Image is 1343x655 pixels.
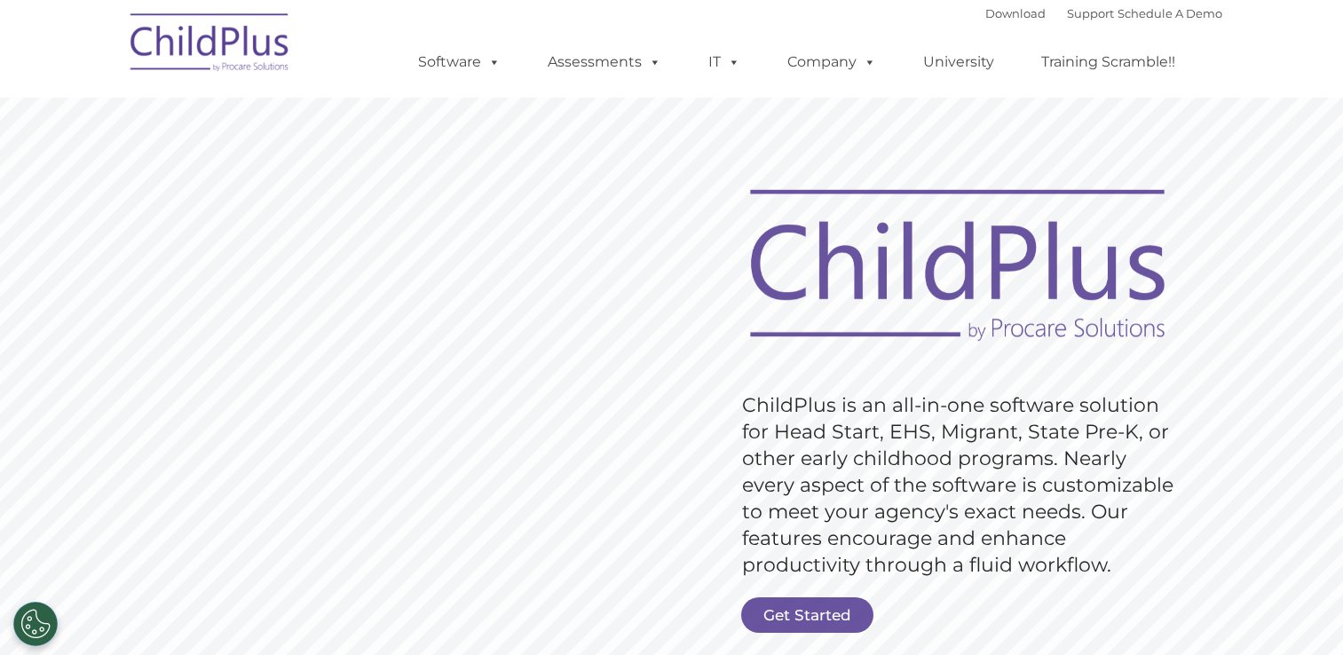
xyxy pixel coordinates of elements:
[13,602,58,646] button: Cookies Settings
[1118,6,1222,20] a: Schedule A Demo
[1067,6,1114,20] a: Support
[691,44,758,80] a: IT
[985,6,1222,20] font: |
[770,44,894,80] a: Company
[1023,44,1193,80] a: Training Scramble!!
[530,44,679,80] a: Assessments
[742,392,1182,579] rs-layer: ChildPlus is an all-in-one software solution for Head Start, EHS, Migrant, State Pre-K, or other ...
[905,44,1012,80] a: University
[985,6,1046,20] a: Download
[741,597,873,633] a: Get Started
[400,44,518,80] a: Software
[122,1,299,90] img: ChildPlus by Procare Solutions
